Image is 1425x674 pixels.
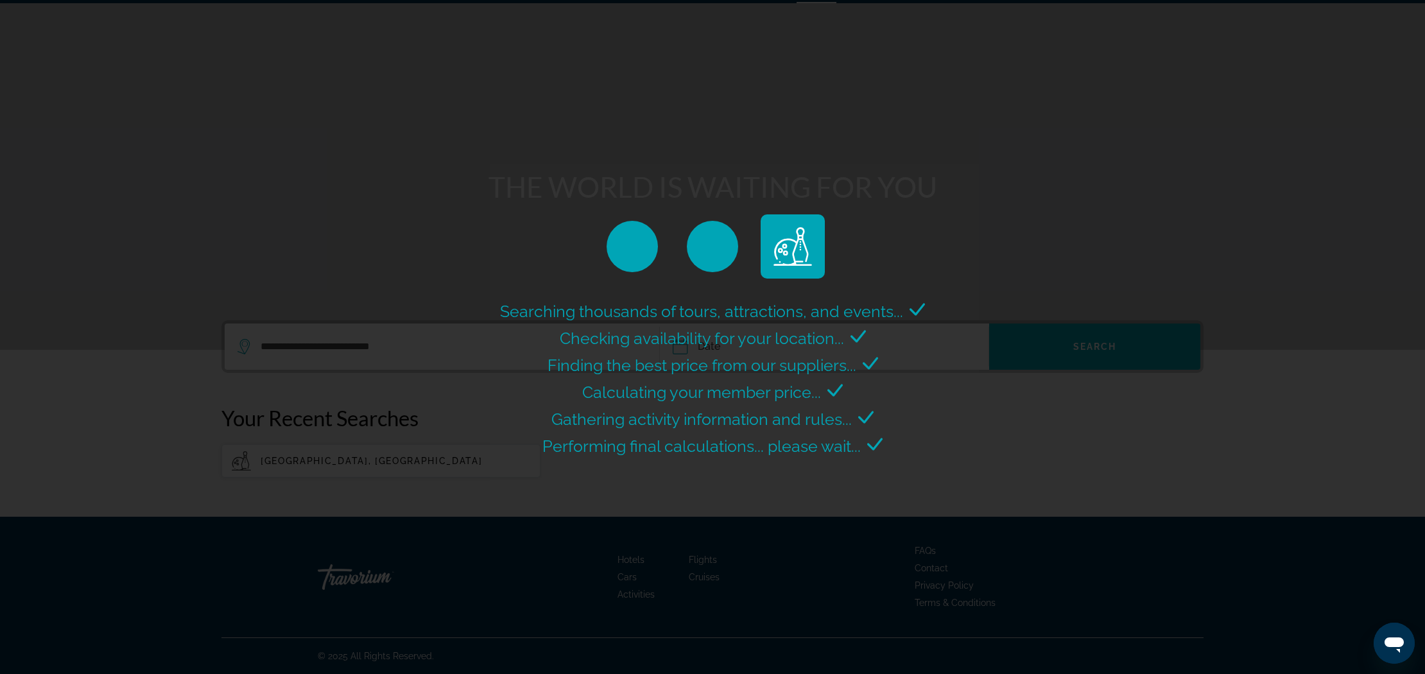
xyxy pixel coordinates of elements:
[500,302,903,321] span: Searching thousands of tours, attractions, and events...
[551,410,852,429] span: Gathering activity information and rules...
[542,436,861,456] span: Performing final calculations... please wait...
[582,383,821,402] span: Calculating your member price...
[548,356,856,375] span: Finding the best price from our suppliers...
[560,329,844,348] span: Checking availability for your location...
[1374,623,1415,664] iframe: Button to launch messaging window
